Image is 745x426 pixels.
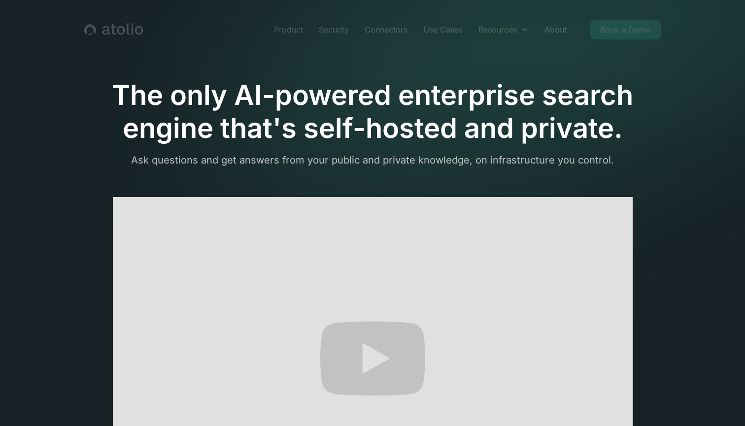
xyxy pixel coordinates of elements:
h1: The only AI-powered enterprise search engine that's self-hosted and private. [84,79,661,145]
p: Ask questions and get answers from your public and private knowledge, on infrastructure you control. [84,153,661,167]
a: Book a Demo [590,20,661,39]
div: Resources [478,24,517,35]
div: Resources [471,20,537,39]
a: About [537,20,575,39]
